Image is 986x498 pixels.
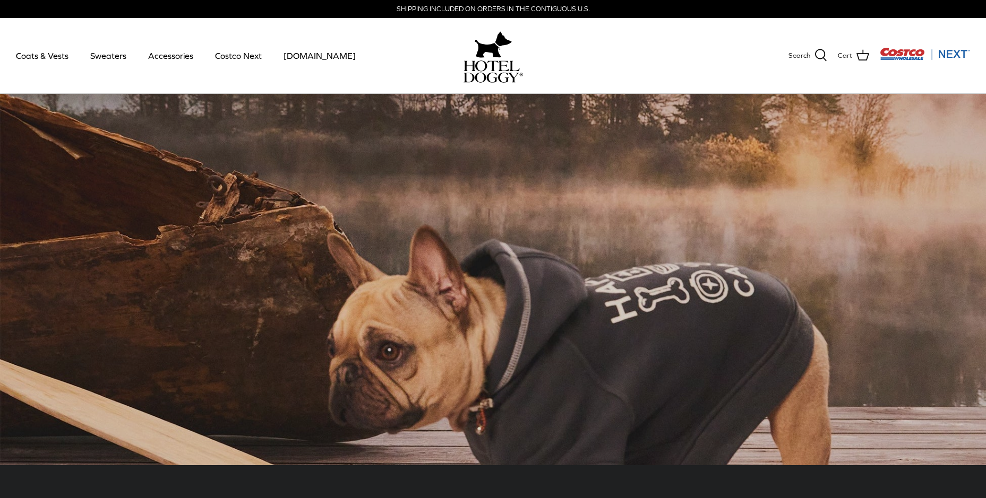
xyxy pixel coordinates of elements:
[838,49,869,63] a: Cart
[838,50,852,62] span: Cart
[880,47,970,60] img: Costco Next
[6,38,78,74] a: Coats & Vests
[81,38,136,74] a: Sweaters
[475,29,512,60] img: hoteldoggy.com
[788,50,810,62] span: Search
[274,38,365,74] a: [DOMAIN_NAME]
[139,38,203,74] a: Accessories
[464,60,523,83] img: hoteldoggycom
[880,54,970,62] a: Visit Costco Next
[205,38,271,74] a: Costco Next
[464,29,523,83] a: hoteldoggy.com hoteldoggycom
[788,49,827,63] a: Search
